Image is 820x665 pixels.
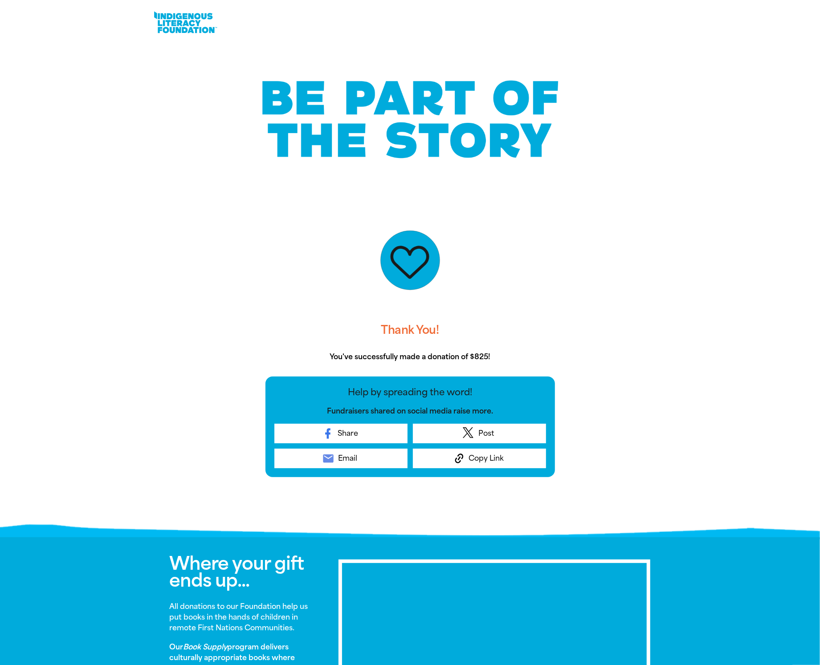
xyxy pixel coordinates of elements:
[338,428,358,439] span: Share
[254,63,566,176] img: Be part of the story
[322,452,335,465] i: email
[170,553,304,591] span: Where your gift ends up...
[170,602,308,632] strong: All donations to our Foundation help us put books in the hands of children in remote First Nation...
[184,643,228,651] em: Book Supply
[274,424,408,443] a: Share
[413,424,546,443] a: Post
[274,406,546,417] p: Fundraisers shared on social media raise more.
[469,453,504,464] span: Copy Link
[274,385,546,399] p: Help by spreading the word!
[338,453,357,464] span: Email
[265,316,555,345] h3: Thank You!
[274,449,408,468] a: emailEmail
[413,449,546,468] button: Copy Link
[265,352,555,362] p: You've successfully made a donation of $825!
[479,428,494,439] span: Post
